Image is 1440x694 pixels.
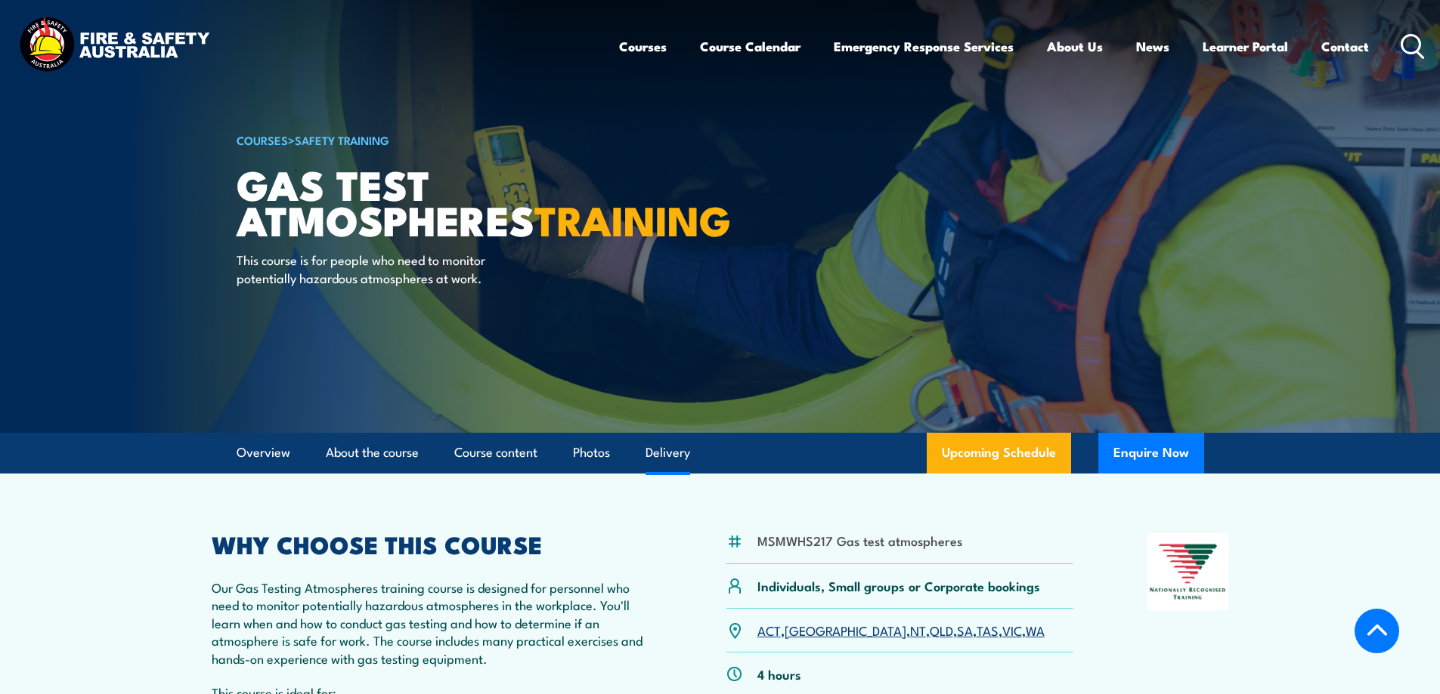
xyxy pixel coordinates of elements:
a: ACT [757,621,781,639]
a: TAS [977,621,999,639]
a: Safety Training [295,131,389,148]
a: Upcoming Schedule [927,433,1071,473]
img: Nationally Recognised Training logo. [1147,533,1229,610]
h6: > [237,131,610,149]
button: Enquire Now [1098,433,1204,473]
a: Overview [237,433,290,473]
h1: Gas Test Atmospheres [237,166,610,236]
a: About Us [1047,26,1103,66]
p: , , , , , , , [757,622,1045,639]
a: Photos [573,433,610,473]
h2: WHY CHOOSE THIS COURSE [212,533,653,554]
a: SA [957,621,973,639]
a: Course content [454,433,537,473]
a: NT [910,621,926,639]
a: About the course [326,433,419,473]
a: COURSES [237,131,288,148]
a: Contact [1321,26,1369,66]
a: VIC [1002,621,1022,639]
li: MSMWHS217 Gas test atmospheres [757,532,962,549]
strong: TRAINING [534,187,731,250]
a: Course Calendar [700,26,801,66]
a: [GEOGRAPHIC_DATA] [785,621,906,639]
p: This course is for people who need to monitor potentially hazardous atmospheres at work. [237,251,513,286]
a: Emergency Response Services [834,26,1014,66]
a: Courses [619,26,667,66]
a: Delivery [646,433,690,473]
a: QLD [930,621,953,639]
p: Individuals, Small groups or Corporate bookings [757,577,1040,594]
p: 4 hours [757,665,801,683]
p: Our Gas Testing Atmospheres training course is designed for personnel who need to monitor potenti... [212,578,653,667]
a: News [1136,26,1169,66]
a: Learner Portal [1203,26,1288,66]
a: WA [1026,621,1045,639]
